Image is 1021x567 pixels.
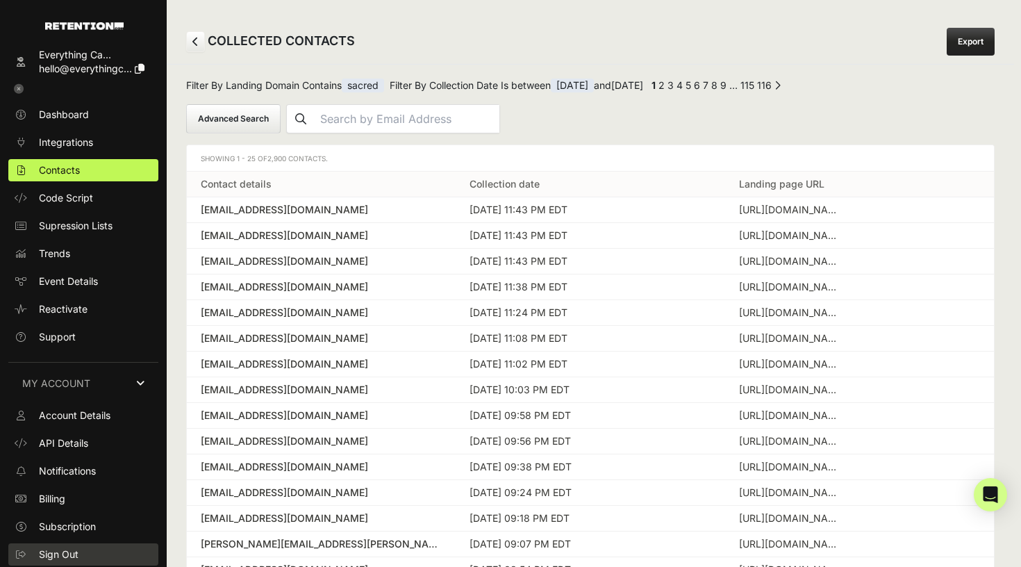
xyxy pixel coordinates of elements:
a: Contact details [201,178,272,190]
a: Contacts [8,159,158,181]
a: [EMAIL_ADDRESS][DOMAIN_NAME] [201,357,442,371]
a: [EMAIL_ADDRESS][DOMAIN_NAME] [201,203,442,217]
div: https://everysacredsunday.com/pages/the-journal [739,486,843,500]
a: MY ACCOUNT [8,362,158,404]
td: [DATE] 11:43 PM EDT [456,197,724,223]
div: https://everysacredsunday.com/pages/the-journal [739,434,843,448]
div: Everything Ca... [39,48,144,62]
div: https://everysacredsunday.com/products/catechism-companion-journal?gad_source=1&gad_campaignid=22... [739,511,843,525]
a: Page 6 [694,79,700,91]
div: https://everysacredsunday.com/pages/the-journal [739,409,843,422]
td: [DATE] 11:43 PM EDT [456,249,724,274]
div: https://everysacredsunday.com/pages/the-journal?fbclid=PAdGRleANJgXFleHRuA2FlbQIxMQABpwY-_tri2a59... [739,280,843,294]
a: Billing [8,488,158,510]
span: Showing 1 - 25 of [201,154,328,163]
div: https://everysacredsunday.com/ [739,383,843,397]
a: [EMAIL_ADDRESS][DOMAIN_NAME] [201,280,442,294]
div: Open Intercom Messenger [974,478,1007,511]
span: Account Details [39,409,110,422]
td: [DATE] 09:18 PM EDT [456,506,724,532]
input: Search by Email Address [315,105,499,133]
a: Code Script [8,187,158,209]
a: [EMAIL_ADDRESS][DOMAIN_NAME] [201,434,442,448]
a: Page 9 [720,79,727,91]
td: [DATE] 11:02 PM EDT [456,352,724,377]
a: Notifications [8,460,158,482]
div: [EMAIL_ADDRESS][DOMAIN_NAME] [201,511,442,525]
td: [DATE] 09:58 PM EDT [456,403,724,429]
span: Sign Out [39,548,78,561]
span: MY ACCOUNT [22,377,90,391]
div: [EMAIL_ADDRESS][DOMAIN_NAME] [201,306,442,320]
span: Support [39,330,76,344]
td: [DATE] 11:24 PM EDT [456,300,724,326]
div: https://everysacredsunday.com/ [739,460,843,474]
a: [EMAIL_ADDRESS][DOMAIN_NAME] [201,486,442,500]
a: Export [947,28,995,56]
span: Reactivate [39,302,88,316]
span: … [729,79,738,91]
span: [DATE] [611,79,643,91]
span: Supression Lists [39,219,113,233]
td: [DATE] 11:08 PM EDT [456,326,724,352]
td: [DATE] 11:43 PM EDT [456,223,724,249]
a: [EMAIL_ADDRESS][DOMAIN_NAME] [201,409,442,422]
a: Page 4 [676,79,683,91]
a: Collection date [470,178,540,190]
a: Page 5 [686,79,691,91]
span: Filter By Collection Date Is between and [390,79,643,96]
a: Supression Lists [8,215,158,237]
span: 2,900 Contacts. [267,154,328,163]
a: API Details [8,432,158,454]
span: Billing [39,492,65,506]
span: Dashboard [39,108,89,122]
a: Page 3 [667,79,674,91]
button: Advanced Search [186,104,281,133]
span: [DATE] [551,79,594,92]
td: [DATE] 10:03 PM EDT [456,377,724,403]
span: hello@everythingc... [39,63,132,74]
td: [DATE] 09:56 PM EDT [456,429,724,454]
a: Page 8 [711,79,717,91]
span: Notifications [39,464,96,478]
span: Filter By Landing Domain Contains [186,79,384,96]
a: Page 2 [658,79,665,91]
td: [DATE] 09:07 PM EDT [456,532,724,557]
h2: COLLECTED CONTACTS [186,31,355,52]
a: Integrations [8,131,158,154]
a: Page 7 [703,79,708,91]
a: Support [8,326,158,348]
div: https://everysacredsunday.com/products/catechism-of-the-catholic-church?gad_source=1&gad_campaign... [739,254,843,268]
a: Account Details [8,404,158,427]
div: https://everysacredsunday.com/ [739,537,843,551]
span: API Details [39,436,88,450]
td: [DATE] 09:24 PM EDT [456,480,724,506]
div: https://everysacredsunday.com/pages/the-journal [739,357,843,371]
div: Pagination [649,79,781,96]
a: [EMAIL_ADDRESS][DOMAIN_NAME] [201,331,442,345]
a: Subscription [8,516,158,538]
a: [EMAIL_ADDRESS][DOMAIN_NAME] [201,254,442,268]
a: [EMAIL_ADDRESS][DOMAIN_NAME] [201,383,442,397]
a: [EMAIL_ADDRESS][DOMAIN_NAME] [201,460,442,474]
td: [DATE] 11:38 PM EDT [456,274,724,300]
a: Landing page URL [739,178,824,190]
a: Sign Out [8,543,158,566]
a: [PERSON_NAME][EMAIL_ADDRESS][PERSON_NAME][DOMAIN_NAME] [201,537,442,551]
div: https://everysacredsunday.com/pages/the-journal [739,331,843,345]
a: Page 115 [740,79,754,91]
div: [EMAIL_ADDRESS][DOMAIN_NAME] [201,229,442,243]
div: https://everysacredsunday.com/collections/all [739,229,843,243]
span: Trends [39,247,70,261]
a: Page 116 [757,79,772,91]
a: Event Details [8,270,158,293]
